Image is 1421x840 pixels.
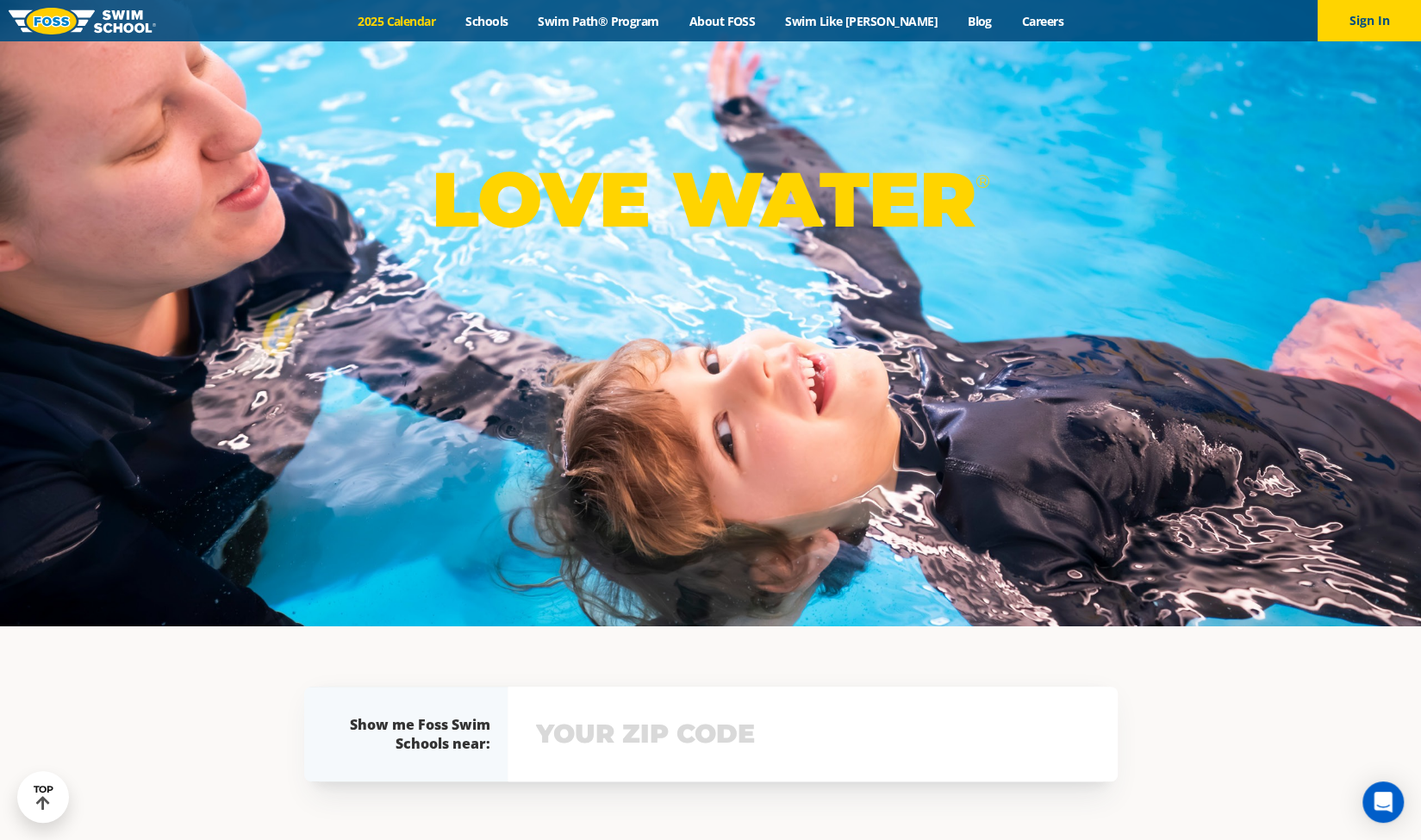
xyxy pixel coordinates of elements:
[523,13,674,29] a: Swim Path® Program
[975,171,989,192] sup: ®
[770,13,953,29] a: Swim Like [PERSON_NAME]
[1362,781,1404,823] div: Open Intercom Messenger
[1007,13,1078,29] a: Careers
[339,715,490,753] div: Show me Foss Swim Schools near:
[9,8,156,34] img: FOSS Swim School Logo
[451,13,523,29] a: Schools
[532,709,1094,759] input: YOUR ZIP CODE
[952,13,1007,29] a: Blog
[674,13,770,29] a: About FOSS
[34,784,53,811] div: TOP
[432,153,989,246] p: LOVE WATER
[343,13,451,29] a: 2025 Calendar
